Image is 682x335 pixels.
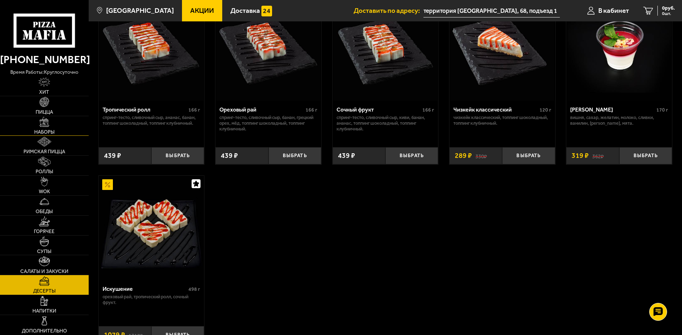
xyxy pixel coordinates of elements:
span: 120 г [540,107,551,113]
p: спринг-тесто, сливочный сыр, ананас, банан, топпинг шоколадный, топпинг клубничный. [103,115,201,126]
span: 166 г [188,107,200,113]
span: 166 г [422,107,434,113]
p: спринг-тесто, сливочный сыр, банан, грецкий орех, мёд, топпинг шоколадный, топпинг клубничный. [219,115,317,132]
s: 362 ₽ [592,152,604,159]
span: 439 ₽ [104,152,121,159]
div: Искушение [103,285,187,292]
span: Акции [190,7,214,14]
div: Ореховый рай [219,106,304,113]
span: Хит [39,90,49,95]
button: Выбрать [151,147,204,165]
img: Искушение [99,176,203,280]
p: Ореховый рай, Тропический ролл, Сочный фрукт. [103,294,201,305]
div: Чизкейк классический [453,106,538,113]
span: 170 г [656,107,668,113]
span: Доставить по адресу: [354,7,423,14]
button: Выбрать [385,147,438,165]
img: Акционный [102,179,113,190]
span: Пицца [36,110,53,115]
button: Выбрать [619,147,672,165]
span: Десерты [33,289,56,294]
a: АкционныйИскушение [99,176,204,280]
span: Напитки [32,309,56,314]
span: Римская пицца [24,149,65,154]
span: В кабинет [598,7,629,14]
span: 289 ₽ [455,152,472,159]
p: вишня, сахар, желатин, молоко, сливки, Ванилин, [PERSON_NAME], Мята. [570,115,668,126]
span: 0 руб. [662,6,675,11]
span: WOK [39,189,50,194]
s: 330 ₽ [475,152,487,159]
span: Обеды [36,209,53,214]
span: Супы [37,249,51,254]
span: 439 ₽ [338,152,355,159]
input: Ваш адрес доставки [423,4,560,17]
span: 0 шт. [662,11,675,16]
p: Чизкейк классический, топпинг шоколадный, топпинг клубничный. [453,115,551,126]
button: Выбрать [502,147,555,165]
div: Сочный фрукт [337,106,421,113]
span: 319 ₽ [572,152,589,159]
span: 439 ₽ [221,152,238,159]
button: Выбрать [269,147,321,165]
span: [GEOGRAPHIC_DATA] [106,7,174,14]
span: Салаты и закуски [20,269,68,274]
span: Дополнительно [22,329,67,334]
div: [PERSON_NAME] [570,106,655,113]
span: Горячее [34,229,54,234]
div: Тропический ролл [103,106,187,113]
span: 166 г [306,107,317,113]
span: Наборы [34,130,54,135]
p: спринг-тесто, сливочный сыр, киви, банан, ананас, топпинг шоколадный, топпинг клубничный. [337,115,434,132]
span: Роллы [36,169,53,174]
img: 15daf4d41897b9f0e9f617042186c801.svg [261,6,272,16]
span: 498 г [188,286,200,292]
span: Доставка [230,7,260,14]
